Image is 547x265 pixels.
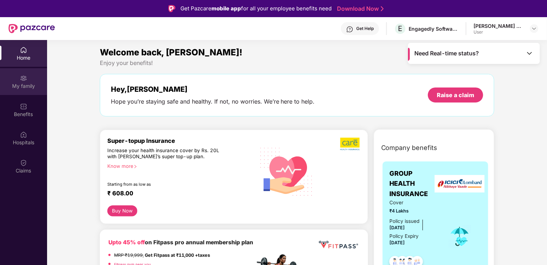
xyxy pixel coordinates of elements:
strong: mobile app [211,5,241,12]
strong: Get Fitpass at ₹11,000 +taxes [145,252,210,258]
img: insurerLogo [435,175,485,192]
div: Know more [107,163,251,168]
img: fppp.png [317,238,359,251]
span: ₹4 Lakhs [390,207,439,215]
img: svg+xml;base64,PHN2ZyBpZD0iSG9zcGl0YWxzIiB4bWxucz0iaHR0cDovL3d3dy53My5vcmcvMjAwMC9zdmciIHdpZHRoPS... [20,131,27,138]
span: Welcome back, [PERSON_NAME]! [100,47,242,57]
div: Get Help [356,26,374,31]
div: [PERSON_NAME] M A [474,22,523,29]
div: Hey, [PERSON_NAME] [111,85,315,94]
img: svg+xml;base64,PHN2ZyBpZD0iSGVscC0zMngzMiIgeG1sbnM9Imh0dHA6Ly93d3cudzMub3JnLzIwMDAvc3ZnIiB3aWR0aD... [346,26,353,33]
span: right [133,165,137,169]
span: Need Real-time status? [415,50,479,57]
div: Policy issued [390,217,420,225]
span: Company benefits [381,143,438,153]
span: [DATE] [390,240,405,245]
img: Logo [168,5,175,12]
span: E [398,24,403,33]
img: icon [448,225,471,248]
del: MRP ₹19,999, [114,252,144,258]
img: svg+xml;base64,PHN2ZyB4bWxucz0iaHR0cDovL3d3dy53My5vcmcvMjAwMC9zdmciIHhtbG5zOnhsaW5rPSJodHRwOi8vd3... [255,139,318,204]
img: svg+xml;base64,PHN2ZyBpZD0iQmVuZWZpdHMiIHhtbG5zPSJodHRwOi8vd3d3LnczLm9yZy8yMDAwL3N2ZyIgd2lkdGg9Ij... [20,103,27,110]
div: Hope you’re staying safe and healthy. If not, no worries. We’re here to help. [111,98,315,105]
div: Super-topup Insurance [107,137,255,144]
img: svg+xml;base64,PHN2ZyB3aWR0aD0iMjAiIGhlaWdodD0iMjAiIHZpZXdCb3g9IjAgMCAyMCAyMCIgZmlsbD0ibm9uZSIgeG... [20,75,27,82]
img: svg+xml;base64,PHN2ZyBpZD0iSG9tZSIgeG1sbnM9Imh0dHA6Ly93d3cudzMub3JnLzIwMDAvc3ZnIiB3aWR0aD0iMjAiIG... [20,46,27,54]
a: Download Now [337,5,382,12]
b: Upto 45% off [108,239,145,246]
button: Buy Now [107,205,138,216]
div: Enjoy your benefits! [100,59,495,67]
img: Toggle Icon [526,50,533,57]
span: Cover [390,199,439,206]
div: ₹ 608.00 [107,190,248,198]
img: svg+xml;base64,PHN2ZyBpZD0iQ2xhaW0iIHhtbG5zPSJodHRwOi8vd3d3LnczLm9yZy8yMDAwL3N2ZyIgd2lkdGg9IjIwIi... [20,159,27,166]
img: Stroke [381,5,384,12]
div: Starting from as low as [107,182,225,187]
div: Raise a claim [437,91,474,99]
img: svg+xml;base64,PHN2ZyBpZD0iRHJvcGRvd24tMzJ4MzIiIHhtbG5zPSJodHRwOi8vd3d3LnczLm9yZy8yMDAwL3N2ZyIgd2... [531,26,537,31]
div: Policy Expiry [390,232,419,240]
div: User [474,29,523,35]
div: Get Pazcare for all your employee benefits need [180,4,332,13]
b: on Fitpass pro annual membership plan [108,239,253,246]
div: Increase your health insurance cover by Rs. 20L with [PERSON_NAME]’s super top-up plan. [107,147,224,160]
span: [DATE] [390,225,405,230]
img: New Pazcare Logo [9,24,55,33]
div: Engagedly Software India Private Limited [409,25,459,32]
span: GROUP HEALTH INSURANCE [390,169,439,199]
img: b5dec4f62d2307b9de63beb79f102df3.png [340,137,361,151]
